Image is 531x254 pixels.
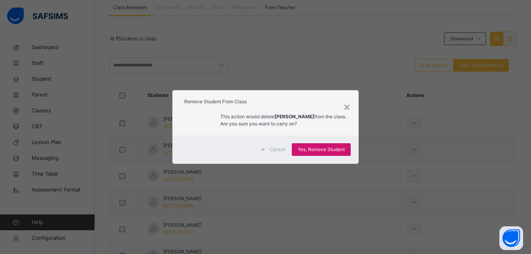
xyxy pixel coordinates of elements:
div: × [343,98,351,115]
span: Cancel [270,146,285,153]
span: Yes, Remove Student [298,146,345,153]
p: This action would delete from the class. Are you sure you want to carry on? [220,113,347,127]
h1: Remove Student From Class [184,98,346,105]
strong: [PERSON_NAME] [274,114,314,119]
button: Open asap [499,226,523,250]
